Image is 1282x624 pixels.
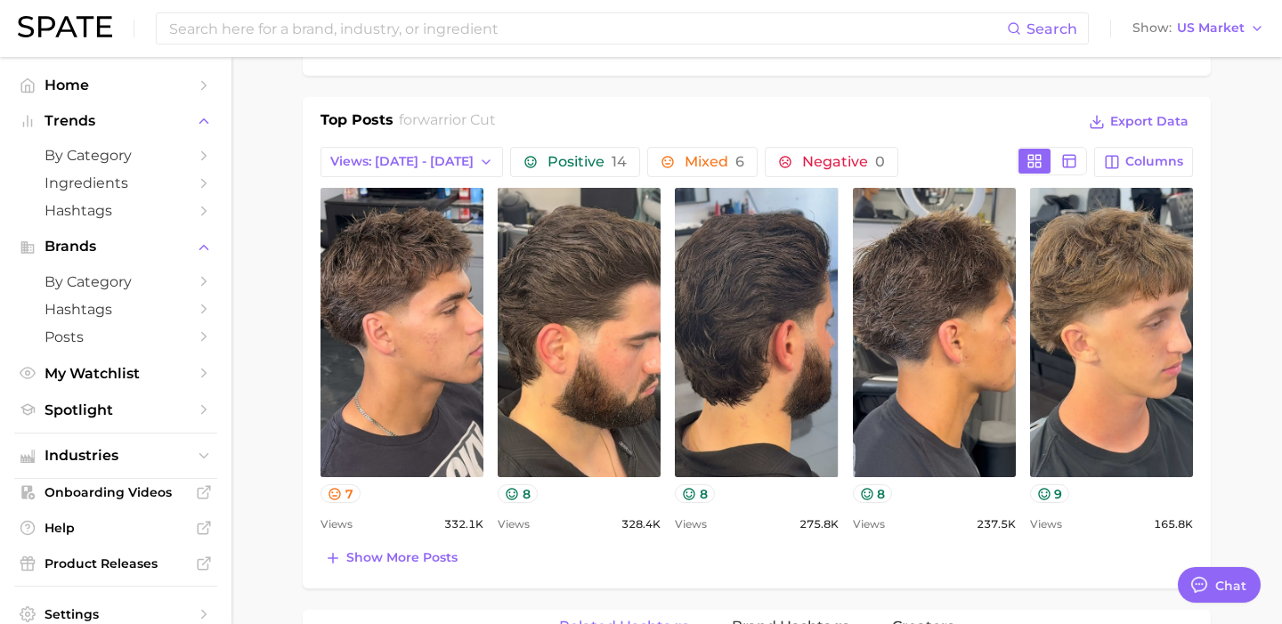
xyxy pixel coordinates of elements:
a: Help [14,515,217,541]
a: Hashtags [14,197,217,224]
span: Help [45,520,187,536]
span: Views [853,514,885,535]
a: by Category [14,142,217,169]
span: Settings [45,606,187,622]
span: 165.8k [1154,514,1193,535]
span: Trends [45,113,187,129]
span: 328.4k [621,514,661,535]
input: Search here for a brand, industry, or ingredient [167,13,1007,44]
a: by Category [14,268,217,296]
span: My Watchlist [45,365,187,382]
span: Columns [1125,154,1183,169]
a: Product Releases [14,550,217,577]
a: Posts [14,323,217,351]
span: Spotlight [45,401,187,418]
span: Mixed [685,155,744,169]
a: Spotlight [14,396,217,424]
a: Hashtags [14,296,217,323]
span: Views: [DATE] - [DATE] [330,154,474,169]
h1: Top Posts [320,109,394,136]
span: Hashtags [45,301,187,318]
span: Home [45,77,187,93]
a: My Watchlist [14,360,217,387]
button: ShowUS Market [1128,17,1269,40]
button: 8 [853,484,893,503]
span: Posts [45,328,187,345]
button: Columns [1094,147,1193,177]
span: by Category [45,273,187,290]
span: Search [1026,20,1077,37]
span: Negative [802,155,885,169]
span: 332.1k [444,514,483,535]
span: 14 [612,153,627,170]
span: Product Releases [45,555,187,571]
span: Brands [45,239,187,255]
button: Trends [14,108,217,134]
span: Show [1132,23,1172,33]
span: Export Data [1110,114,1189,129]
span: Views [675,514,707,535]
span: Ingredients [45,174,187,191]
a: Home [14,71,217,99]
span: Industries [45,448,187,464]
span: Hashtags [45,202,187,219]
span: 237.5k [977,514,1016,535]
button: 7 [320,484,361,503]
a: Onboarding Videos [14,479,217,506]
span: 0 [875,153,885,170]
span: Views [320,514,353,535]
a: Ingredients [14,169,217,197]
button: Show more posts [320,546,462,571]
span: Show more posts [346,550,458,565]
span: US Market [1177,23,1245,33]
span: warrior cut [418,111,496,128]
button: Brands [14,233,217,260]
span: Onboarding Videos [45,484,187,500]
button: 8 [675,484,715,503]
h2: for [399,109,496,136]
span: Positive [548,155,627,169]
span: by Category [45,147,187,164]
button: Industries [14,442,217,469]
span: Views [1030,514,1062,535]
span: 275.8k [799,514,839,535]
span: 6 [735,153,744,170]
button: Views: [DATE] - [DATE] [320,147,503,177]
img: SPATE [18,16,112,37]
button: Export Data [1084,109,1193,134]
button: 8 [498,484,538,503]
button: 9 [1030,484,1070,503]
span: Views [498,514,530,535]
